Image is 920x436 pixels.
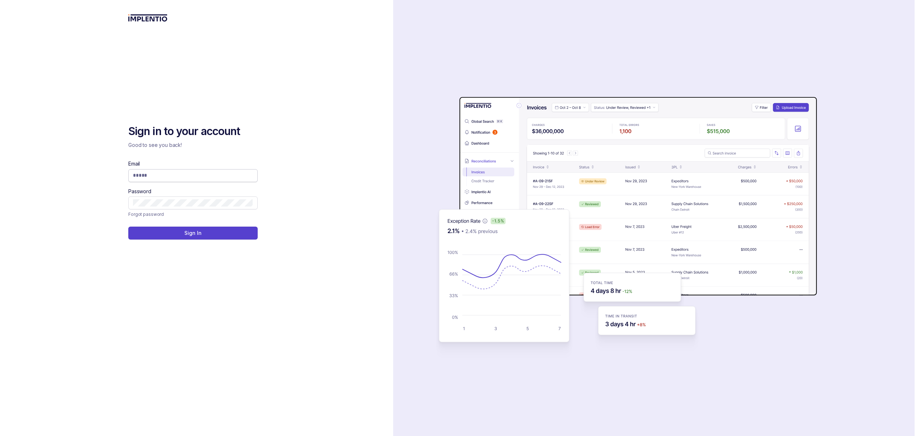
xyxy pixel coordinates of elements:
label: Password [128,188,151,195]
label: Email [128,160,140,167]
img: logo [128,14,167,22]
p: Sign In [184,229,201,237]
a: Link Forgot password [128,211,164,218]
img: signin-background.svg [413,74,819,362]
h2: Sign in to your account [128,124,258,139]
p: Good to see you back! [128,142,258,149]
button: Sign In [128,227,258,240]
p: Forgot password [128,211,164,218]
